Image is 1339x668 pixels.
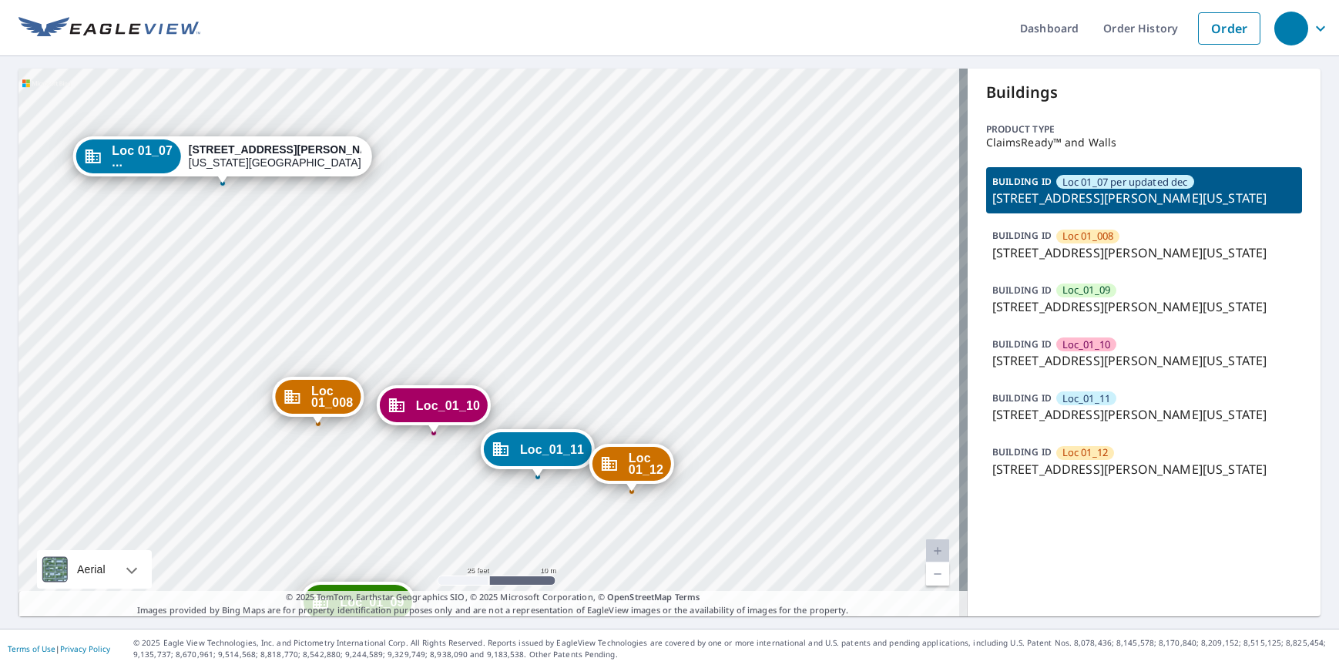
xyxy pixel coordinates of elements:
p: BUILDING ID [992,284,1052,297]
div: [US_STATE][GEOGRAPHIC_DATA] [189,143,361,170]
p: [STREET_ADDRESS][PERSON_NAME][US_STATE] [992,460,1297,478]
div: Dropped pin, building Loc_01_11, Commercial property, 855 W Moreno Ave Colorado Springs, CO 80905 [481,429,595,477]
a: Terms [675,591,700,603]
span: Loc 01_07 ... [112,145,173,168]
div: Dropped pin, building Loc 01_008, Commercial property, 861 W Moreno Ave Colorado Springs, CO 80905 [272,377,364,425]
span: Loc 01_008 [1062,229,1114,243]
p: [STREET_ADDRESS][PERSON_NAME][US_STATE] [992,351,1297,370]
span: Loc_01_10 [1062,337,1110,352]
span: Loc_01_11 [1062,391,1110,406]
span: © 2025 TomTom, Earthstar Geographics SIO, © 2025 Microsoft Corporation, © [286,591,700,604]
span: Loc 01_07 per updated dec [1062,175,1188,190]
span: Loc 01_12 [1062,445,1108,460]
span: Loc 01_12 [629,452,663,475]
p: [STREET_ADDRESS][PERSON_NAME][US_STATE] [992,297,1297,316]
a: Order [1198,12,1260,45]
span: Loc_01_09 [1062,283,1110,297]
div: Dropped pin, building Loc 01_07 per updated dec, Commercial property, 865 W Moreno Ave Colorado S... [72,136,371,184]
a: Privacy Policy [60,643,110,654]
div: Dropped pin, building Loc_01_10, Commercial property, 857 W Moreno Ave Colorado Springs, CO 80905 [377,385,491,433]
p: BUILDING ID [992,337,1052,351]
a: Current Level 20, Zoom Out [926,562,949,586]
p: [STREET_ADDRESS][PERSON_NAME][US_STATE] [992,405,1297,424]
a: Current Level 20, Zoom In Disabled [926,539,949,562]
strong: [STREET_ADDRESS][PERSON_NAME] [189,143,388,156]
span: Loc 01_008 [311,385,353,408]
div: Dropped pin, building Loc_01_09, Commercial property, 869 W Moreno Ave Colorado Springs, CO 80905 [300,582,414,629]
p: BUILDING ID [992,445,1052,458]
p: BUILDING ID [992,391,1052,404]
p: | [8,644,110,653]
span: Loc_01_10 [416,400,480,411]
p: BUILDING ID [992,175,1052,188]
a: Terms of Use [8,643,55,654]
div: Aerial [37,550,152,589]
p: ClaimsReady™ and Walls [986,136,1303,149]
a: OpenStreetMap [607,591,672,603]
span: Loc_01_11 [520,444,584,455]
img: EV Logo [18,17,200,40]
div: Dropped pin, building Loc 01_12, Commercial property, 849 W Moreno Ave Colorado Springs, CO 80905 [589,444,674,492]
p: Buildings [986,81,1303,104]
p: Product type [986,123,1303,136]
p: [STREET_ADDRESS][PERSON_NAME][US_STATE] [992,243,1297,262]
p: © 2025 Eagle View Technologies, Inc. and Pictometry International Corp. All Rights Reserved. Repo... [133,637,1331,660]
p: BUILDING ID [992,229,1052,242]
div: Aerial [72,550,110,589]
p: [STREET_ADDRESS][PERSON_NAME][US_STATE] [992,189,1297,207]
p: Images provided by Bing Maps are for property identification purposes only and are not a represen... [18,591,968,616]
